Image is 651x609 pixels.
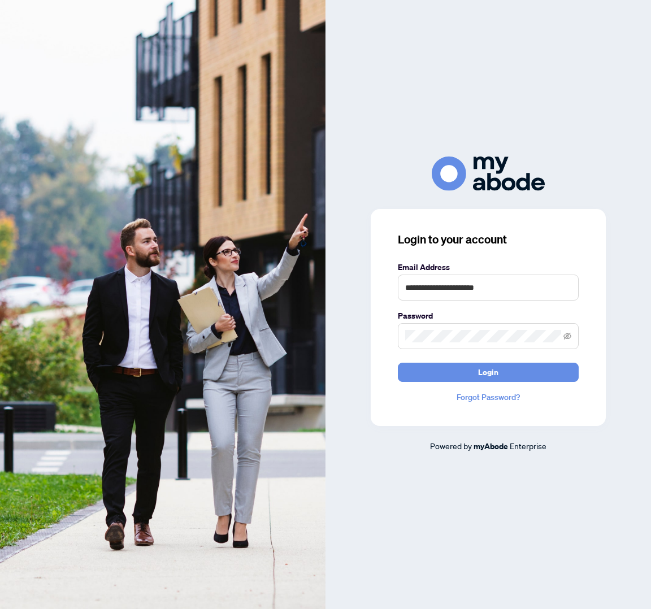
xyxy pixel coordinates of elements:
[398,363,579,382] button: Login
[474,440,508,453] a: myAbode
[432,156,545,191] img: ma-logo
[510,441,546,451] span: Enterprise
[563,332,571,340] span: eye-invisible
[478,363,498,381] span: Login
[398,261,579,273] label: Email Address
[398,391,579,403] a: Forgot Password?
[398,232,579,247] h3: Login to your account
[430,441,472,451] span: Powered by
[398,310,579,322] label: Password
